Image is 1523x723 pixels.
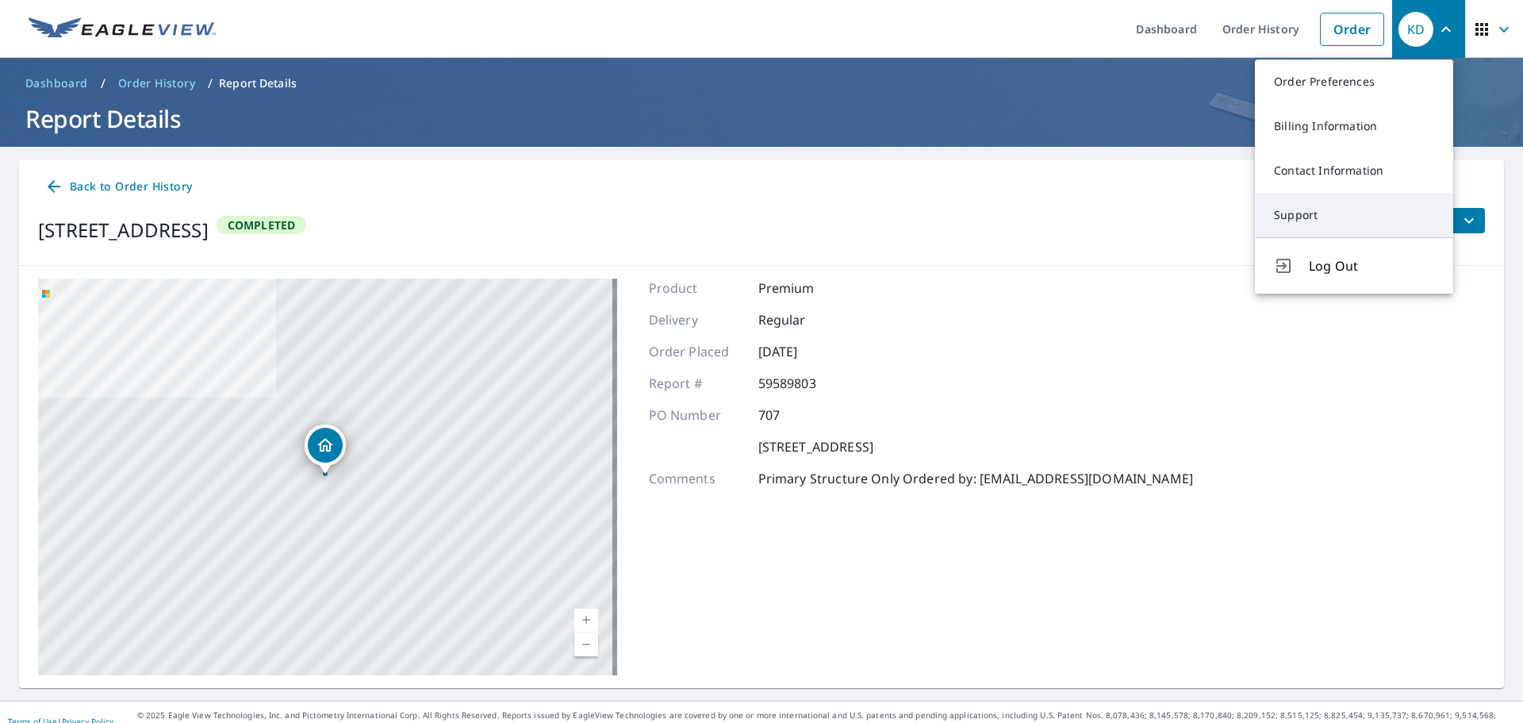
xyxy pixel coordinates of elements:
[29,17,216,41] img: EV Logo
[758,279,854,298] p: Premium
[1320,13,1384,46] a: Order
[649,279,744,298] p: Product
[758,310,854,329] p: Regular
[19,71,94,96] a: Dashboard
[25,75,88,91] span: Dashboard
[649,310,744,329] p: Delivery
[19,71,1504,96] nav: breadcrumb
[574,633,598,656] a: Current Level 17, Zoom Out
[112,71,201,96] a: Order History
[1255,104,1453,148] a: Billing Information
[118,75,195,91] span: Order History
[38,216,209,244] div: [STREET_ADDRESS]
[758,374,854,393] p: 59589803
[19,102,1504,135] h1: Report Details
[649,469,744,488] p: Comments
[208,74,213,93] li: /
[758,469,1193,488] p: Primary Structure Only Ordered by: [EMAIL_ADDRESS][DOMAIN_NAME]
[1255,193,1453,237] a: Support
[218,217,305,233] span: Completed
[758,406,854,425] p: 707
[1255,60,1453,104] a: Order Preferences
[649,406,744,425] p: PO Number
[649,342,744,361] p: Order Placed
[1428,211,1479,230] span: Files
[1255,148,1453,193] a: Contact Information
[1309,256,1434,275] span: Log Out
[574,609,598,633] a: Current Level 17, Zoom In
[1398,12,1433,47] div: KD
[219,75,297,91] p: Report Details
[44,177,192,197] span: Back to Order History
[649,374,744,393] p: Report #
[305,425,346,474] div: Dropped pin, building 1, Residential property, 625 Liberty Street La Crosse, WI 54603
[758,437,873,456] p: [STREET_ADDRESS]
[1255,237,1453,294] button: Log Out
[758,342,854,361] p: [DATE]
[38,172,198,202] a: Back to Order History
[101,74,105,93] li: /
